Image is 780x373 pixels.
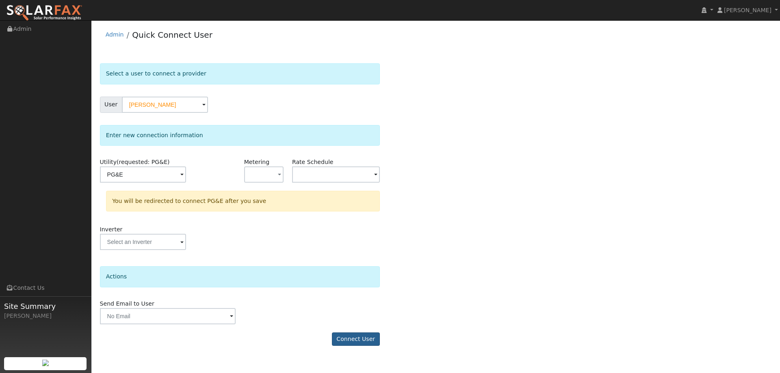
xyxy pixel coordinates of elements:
[100,166,186,183] input: Select a Utility
[332,332,380,346] button: Connect User
[100,225,123,234] label: Inverter
[100,234,186,250] input: Select an Inverter
[100,125,380,146] div: Enter new connection information
[100,63,380,84] div: Select a user to connect a provider
[100,266,380,287] div: Actions
[244,158,270,166] label: Metering
[122,97,208,113] input: Select a User
[292,158,333,166] label: Rate Schedule
[100,308,236,324] input: No Email
[117,159,170,165] span: (requested: PG&E)
[132,30,212,40] a: Quick Connect User
[106,191,380,211] div: You will be redirected to connect PG&E after you save
[724,7,771,13] span: [PERSON_NAME]
[4,301,87,312] span: Site Summary
[42,360,49,366] img: retrieve
[100,97,122,113] span: User
[6,4,82,22] img: SolarFax
[4,312,87,320] div: [PERSON_NAME]
[106,31,124,38] a: Admin
[100,300,154,308] label: Send Email to User
[100,158,170,166] label: Utility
